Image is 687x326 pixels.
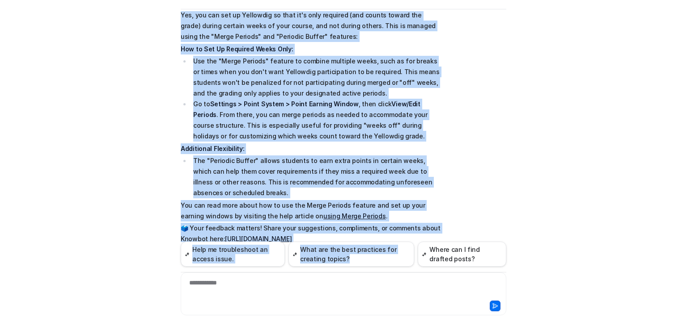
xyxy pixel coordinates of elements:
p: You can read more about how to use the Merge Periods feature and set up your earning windows by v... [181,200,442,222]
button: Where can I find drafted posts? [418,242,506,267]
p: 🗳️ Your feedback matters! Share your suggestions, compliments, or comments about Knowbot here: [181,223,442,244]
strong: View/Edit Periods [193,100,420,118]
strong: Additional Flexibility: [181,145,245,152]
strong: Settings > Point System > Point Earning Window [210,100,359,108]
button: Help me troubleshoot an access issue. [181,242,285,267]
a: using Merge Periods [323,212,386,220]
p: Yes, you can set up Yellowdig so that it's only required (and counts toward the grade) during cer... [181,10,442,42]
li: Go to , then click . From there, you can merge periods as needed to accommodate your course struc... [191,99,442,142]
button: What are the best practices for creating topics? [288,242,414,267]
li: Use the "Merge Periods" feature to combine multiple weeks, such as for breaks or times when you d... [191,56,442,99]
strong: How to Set Up Required Weeks Only: [181,45,293,53]
a: [URL][DOMAIN_NAME] [225,235,292,242]
li: The "Periodic Buffer" allows students to earn extra points in certain weeks, which can help them ... [191,155,442,198]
